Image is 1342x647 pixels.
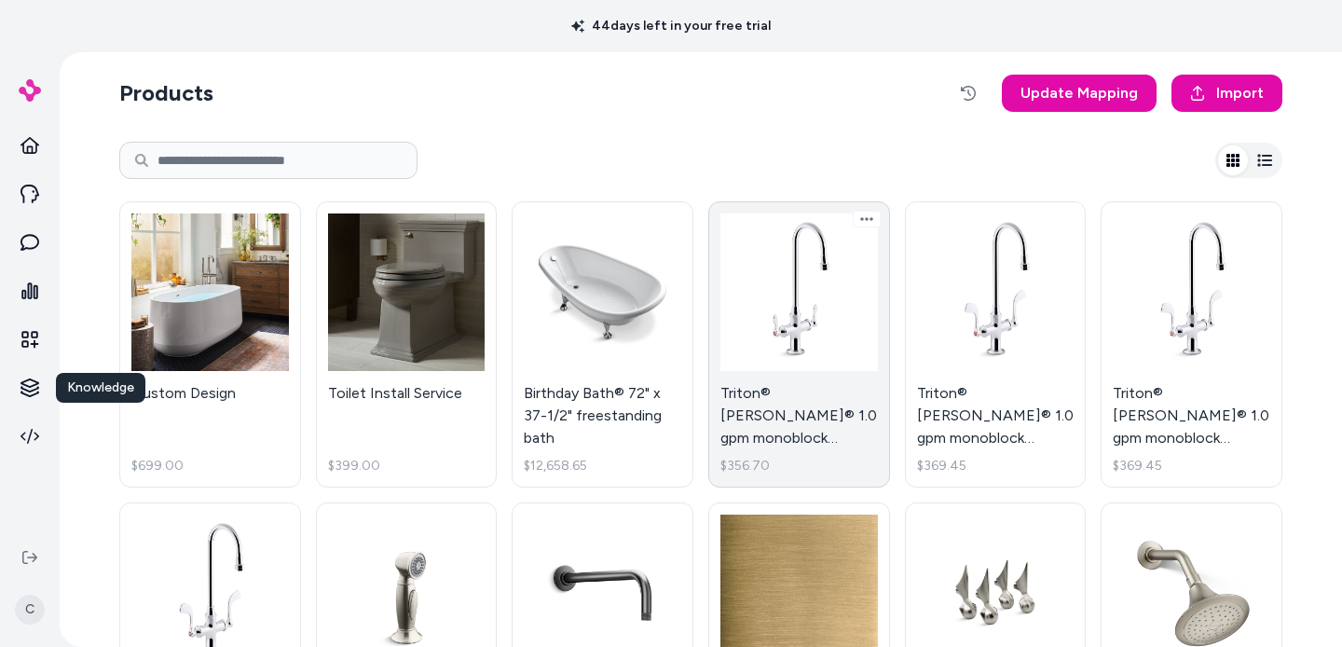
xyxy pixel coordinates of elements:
a: Custom DesignCustom Design$699.00 [119,201,301,488]
span: C [15,595,45,625]
a: Triton® Bowe® 1.0 gpm monoblock gooseneck bathroom sink faucet with laminar flow and wristblade h... [1101,201,1282,488]
img: alby Logo [19,79,41,102]
a: Import [1171,75,1282,112]
h2: Products [119,78,213,108]
a: Triton® Bowe® 1.0 gpm monoblock gooseneck bathroom sink faucet with aerated flow and lever handle... [708,201,890,488]
a: Triton® Bowe® 1.0 gpm monoblock gooseneck bathroom sink faucet with aerated flow and wristblade h... [905,201,1087,488]
button: C [11,580,48,640]
p: 44 days left in your free trial [560,17,782,35]
span: Import [1216,82,1264,104]
a: Toilet Install ServiceToilet Install Service$399.00 [316,201,498,488]
a: Update Mapping [1002,75,1157,112]
div: Knowledge [56,373,145,403]
span: Update Mapping [1020,82,1138,104]
a: Birthday Bath® 72" x 37-1/2" freestanding bathBirthday Bath® 72" x 37-1/2" freestanding bath$12,6... [512,201,693,488]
